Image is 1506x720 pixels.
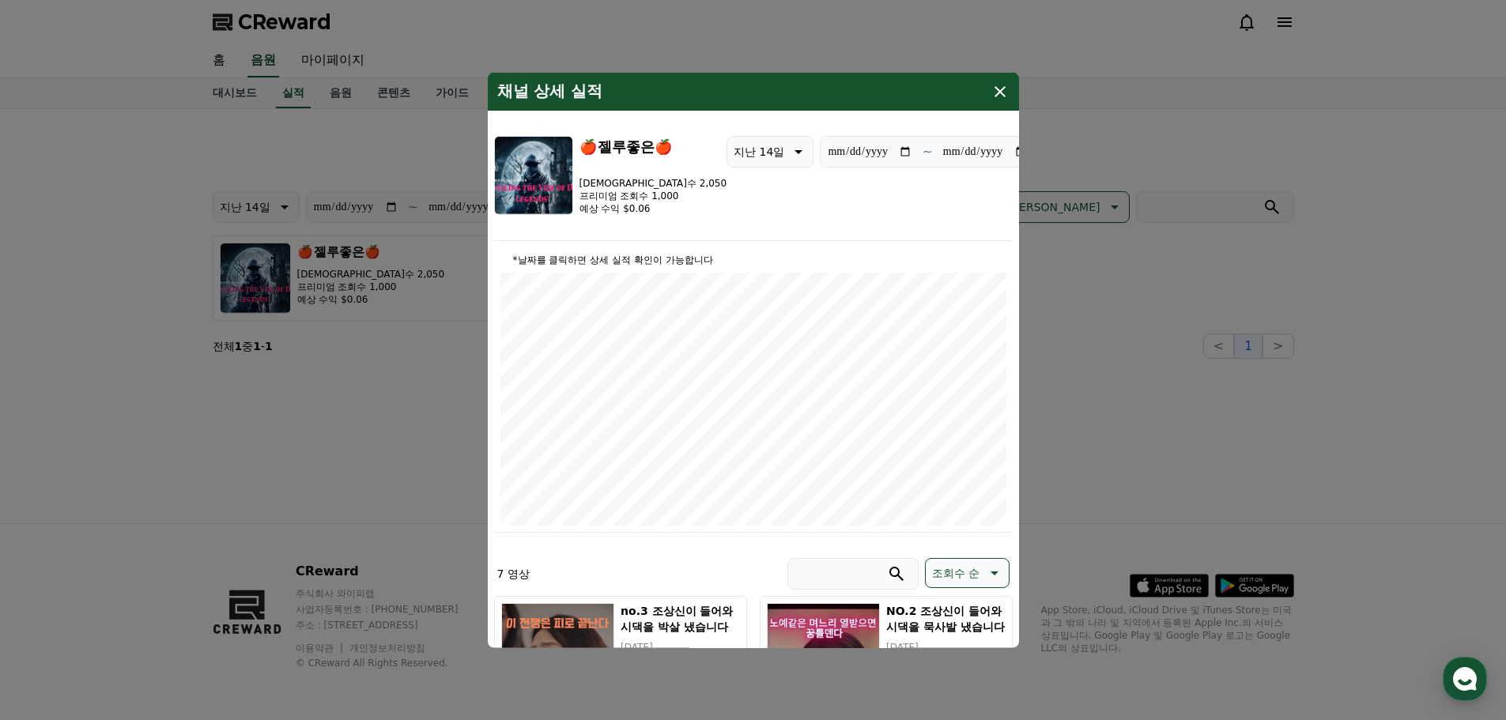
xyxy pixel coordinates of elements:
[488,72,1019,648] div: modal
[104,501,204,541] a: 대화
[579,135,727,157] h3: 🍎 젤루좋은🍎
[922,141,932,160] p: ~
[886,640,1005,653] p: [DATE]
[500,253,1006,266] p: *날짜를 클릭하면 상세 실적 확인이 가능합니다
[494,135,573,214] img: 🍎 젤루좋은🍎
[621,640,739,653] p: [DATE]
[145,526,164,538] span: 대화
[204,501,304,541] a: 설정
[727,135,813,167] button: 지난 14일
[497,565,530,581] p: 7 영상
[5,501,104,541] a: 홈
[932,561,979,583] p: 조회수 순
[579,202,727,214] p: 예상 수익 $0.06
[886,602,1005,634] h5: NO.2 조상신이 들어와 시댁을 묵사발 냈습니다
[244,525,263,537] span: 설정
[579,176,727,189] p: [DEMOGRAPHIC_DATA]수 2,050
[621,602,739,634] h5: no.3 조상신이 들어와 시댁을 박살 냈습니다
[497,81,603,100] h4: 채널 상세 실적
[925,557,1009,587] button: 조회수 순
[579,189,727,202] p: 프리미엄 조회수 1,000
[50,525,59,537] span: 홈
[734,140,784,162] p: 지난 14일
